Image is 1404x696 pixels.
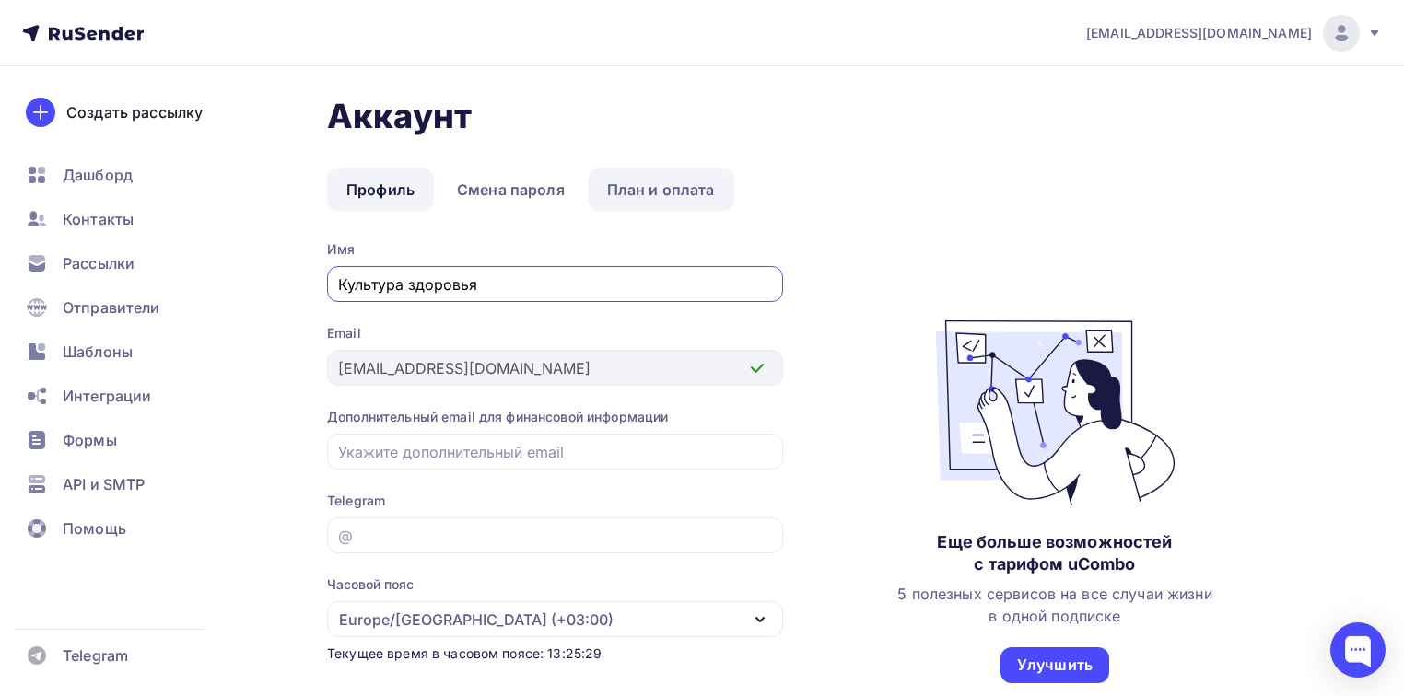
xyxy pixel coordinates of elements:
[63,429,117,451] span: Формы
[327,575,783,637] button: Часовой пояс Europe/[GEOGRAPHIC_DATA] (+03:00)
[327,324,783,342] div: Email
[327,492,783,510] div: Telegram
[15,157,234,193] a: Дашборд
[338,441,773,463] input: Укажите дополнительный email
[327,408,783,426] div: Дополнительный email для финансовой информации
[327,168,434,211] a: Профиль
[327,644,783,663] div: Текущее время в часовом поясе: 13:25:29
[327,240,783,259] div: Имя
[63,252,135,274] span: Рассылки
[15,333,234,370] a: Шаблоны
[15,245,234,282] a: Рассылки
[338,525,353,547] div: @
[15,422,234,458] a: Формы
[63,473,145,495] span: API и SMTP
[15,201,234,238] a: Контакты
[63,208,134,230] span: Контакты
[897,583,1211,627] div: 5 полезных сервисов на все случаи жизни в одной подписке
[63,517,126,539] span: Помощь
[937,531,1172,575] div: Еще больше возможностей с тарифом uCombo
[63,296,160,319] span: Отправители
[327,96,1327,136] h1: Аккаунт
[63,164,133,186] span: Дашборд
[63,644,128,667] span: Telegram
[588,168,734,211] a: План и оплата
[438,168,584,211] a: Смена пароля
[339,609,614,631] div: Europe/[GEOGRAPHIC_DATA] (+03:00)
[1017,655,1093,676] div: Улучшить
[66,101,203,123] div: Создать рассылку
[63,341,133,363] span: Шаблоны
[63,385,151,407] span: Интеграции
[1086,15,1382,52] a: [EMAIL_ADDRESS][DOMAIN_NAME]
[327,575,414,594] div: Часовой пояс
[338,273,773,296] input: Введите имя
[15,289,234,326] a: Отправители
[1086,24,1312,42] span: [EMAIL_ADDRESS][DOMAIN_NAME]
